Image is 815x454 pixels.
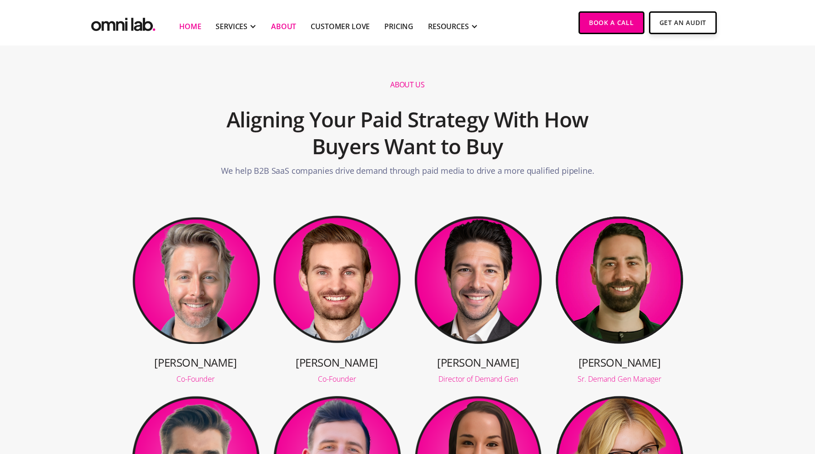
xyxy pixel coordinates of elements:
[271,21,296,32] a: About
[131,355,260,370] h3: [PERSON_NAME]
[649,11,717,34] a: Get An Audit
[555,375,684,383] div: Sr. Demand Gen Manager
[272,375,402,383] div: Co-Founder
[272,355,402,370] h3: [PERSON_NAME]
[579,11,644,34] a: Book a Call
[428,21,469,32] div: RESOURCES
[651,348,815,454] iframe: Chat Widget
[414,375,543,383] div: Director of Demand Gen
[414,355,543,370] h3: [PERSON_NAME]
[216,21,247,32] div: SERVICES
[384,21,413,32] a: Pricing
[89,11,157,34] a: home
[221,165,594,182] p: We help B2B SaaS companies drive demand through paid media to drive a more qualified pipeline.
[131,375,260,383] div: Co-Founder
[555,355,684,370] h3: [PERSON_NAME]
[179,21,201,32] a: Home
[89,11,157,34] img: Omni Lab: B2B SaaS Demand Generation Agency
[390,80,424,90] h1: About us
[191,101,624,165] h2: Aligning Your Paid Strategy With How Buyers Want to Buy
[311,21,370,32] a: Customer Love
